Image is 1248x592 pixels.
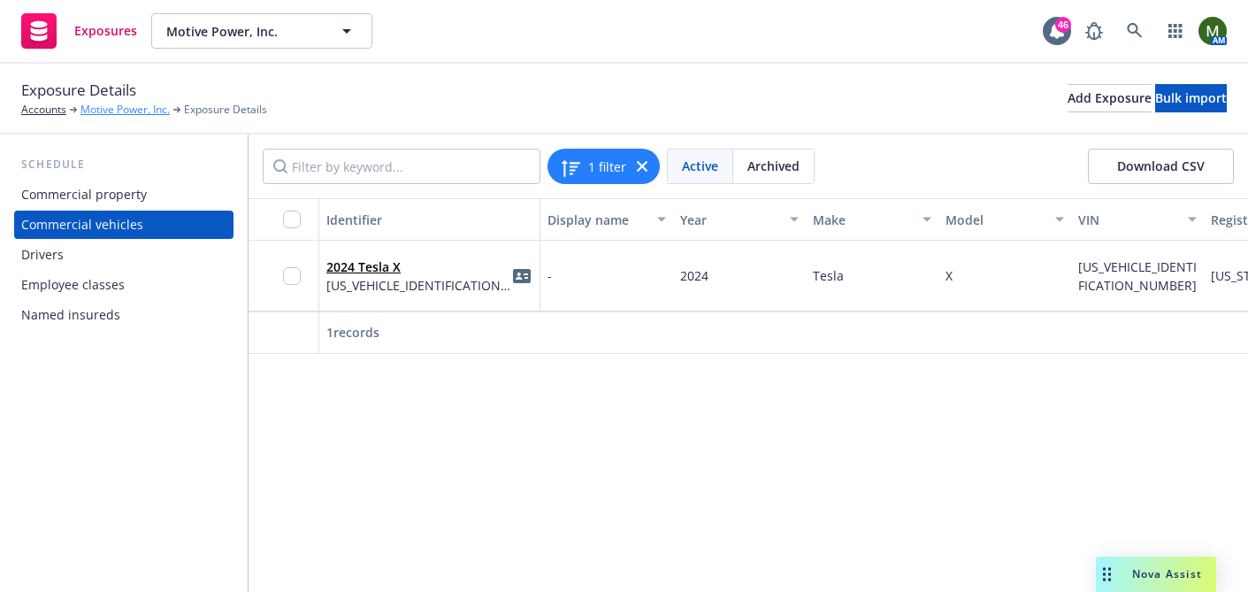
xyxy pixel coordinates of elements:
[14,211,234,239] a: Commercial vehicles
[319,198,540,241] button: Identifier
[151,13,372,49] button: Motive Power, Inc.
[21,102,66,118] a: Accounts
[1071,198,1204,241] button: VIN
[326,258,511,276] span: 2024 Tesla X
[21,79,136,102] span: Exposure Details
[1155,85,1227,111] div: Bulk import
[326,258,401,275] a: 2024 Tesla X
[263,149,540,184] input: Filter by keyword...
[21,211,143,239] div: Commercial vehicles
[540,198,673,241] button: Display name
[21,301,120,329] div: Named insureds
[14,301,234,329] a: Named insureds
[813,211,912,229] div: Make
[1132,566,1202,581] span: Nova Assist
[682,157,718,175] span: Active
[326,276,511,295] span: [US_VEHICLE_IDENTIFICATION_NUMBER]
[1117,13,1152,49] a: Search
[283,267,301,285] input: Toggle Row Selected
[74,24,137,38] span: Exposures
[747,157,800,175] span: Archived
[283,211,301,228] input: Select all
[21,271,125,299] div: Employee classes
[680,267,708,284] span: 2024
[813,267,844,284] span: Tesla
[21,181,147,209] div: Commercial property
[680,211,779,229] div: Year
[1155,84,1227,112] button: Bulk import
[1078,258,1197,294] span: [US_VEHICLE_IDENTIFICATION_NUMBER]
[326,324,379,341] span: 1 records
[14,181,234,209] a: Commercial property
[1198,17,1227,45] img: photo
[1078,211,1177,229] div: VIN
[1076,13,1112,49] a: Report a Bug
[547,266,552,285] span: -
[673,198,806,241] button: Year
[184,102,267,118] span: Exposure Details
[21,241,64,269] div: Drivers
[946,211,1045,229] div: Model
[14,6,144,56] a: Exposures
[166,22,319,41] span: Motive Power, Inc.
[806,198,938,241] button: Make
[14,271,234,299] a: Employee classes
[1068,85,1152,111] div: Add Exposure
[1088,149,1234,184] button: Download CSV
[588,158,626,176] span: 1 filter
[938,198,1071,241] button: Model
[547,211,647,229] div: Display name
[1096,557,1118,592] div: Drag to move
[80,102,170,118] a: Motive Power, Inc.
[14,156,234,173] div: Schedule
[1158,13,1193,49] a: Switch app
[1096,557,1216,592] button: Nova Assist
[326,211,532,229] div: Identifier
[1055,17,1071,33] div: 46
[1068,84,1152,112] button: Add Exposure
[511,265,532,287] a: idCard
[14,241,234,269] a: Drivers
[946,267,953,284] span: X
